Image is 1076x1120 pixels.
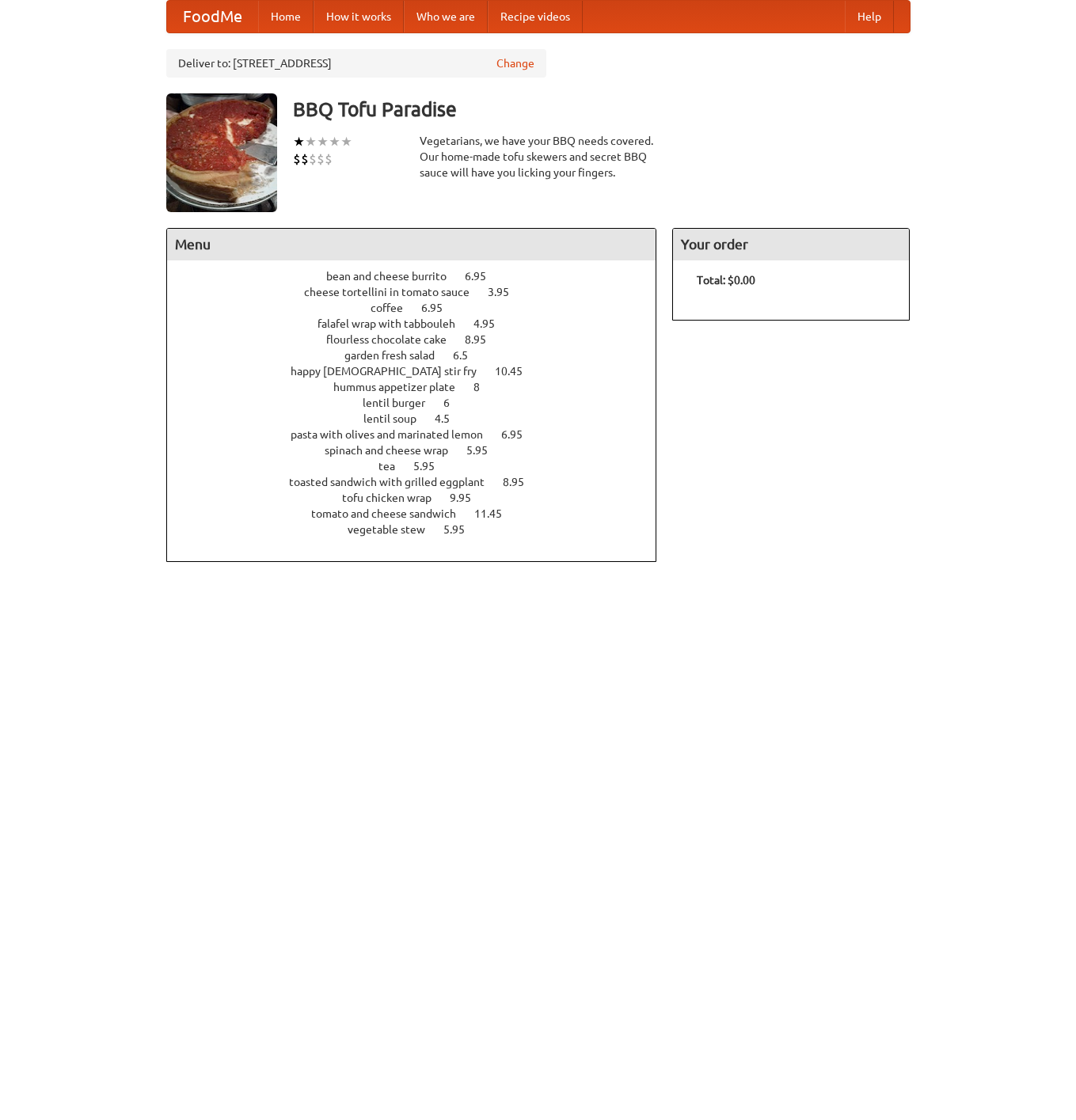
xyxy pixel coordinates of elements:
[291,428,499,441] span: pasta with olives and marinated lemon
[304,286,485,298] span: cheese tortellini in tomato sauce
[845,1,894,32] a: Help
[473,317,511,330] span: 4.95
[291,365,492,378] span: happy [DEMOGRAPHIC_DATA] stir fry
[311,507,472,520] span: tomato and cheese sandwich
[474,507,518,520] span: 11.45
[501,428,538,441] span: 6.95
[363,412,479,425] a: lentil soup 4.5
[326,333,462,346] span: flourless chocolate cake
[340,133,352,150] li: ★
[496,55,534,71] a: Change
[311,507,531,520] a: tomato and cheese sandwich 11.45
[342,492,500,504] a: tofu chicken wrap 9.95
[413,460,451,473] span: 5.95
[167,229,656,260] h4: Menu
[473,381,496,393] span: 8
[258,1,314,32] a: Home
[466,444,504,457] span: 5.95
[317,150,325,168] li: $
[325,444,517,457] a: spinach and cheese wrap 5.95
[488,286,525,298] span: 3.95
[293,150,301,168] li: $
[344,349,497,362] a: garden fresh salad 6.5
[435,412,466,425] span: 4.5
[443,397,466,409] span: 6
[167,1,258,32] a: FoodMe
[378,460,411,473] span: tea
[363,397,441,409] span: lentil burger
[465,333,502,346] span: 8.95
[344,349,451,362] span: garden fresh salad
[495,365,538,378] span: 10.45
[329,133,340,150] li: ★
[289,476,500,488] span: toasted sandwich with grilled eggplant
[325,444,464,457] span: spinach and cheese wrap
[404,1,488,32] a: Who we are
[317,317,524,330] a: falafel wrap with tabbouleh 4.95
[289,476,553,488] a: toasted sandwich with grilled eggplant 8.95
[293,133,305,150] li: ★
[305,133,317,150] li: ★
[166,49,546,78] div: Deliver to: [STREET_ADDRESS]
[333,381,471,393] span: hummus appetizer plate
[465,270,502,283] span: 6.95
[333,381,509,393] a: hummus appetizer plate 8
[301,150,309,168] li: $
[309,150,317,168] li: $
[421,302,458,314] span: 6.95
[314,1,404,32] a: How it works
[291,365,552,378] a: happy [DEMOGRAPHIC_DATA] stir fry 10.45
[443,523,481,536] span: 5.95
[317,133,329,150] li: ★
[326,270,515,283] a: bean and cheese burrito 6.95
[673,229,909,260] h4: Your order
[293,93,911,125] h3: BBQ Tofu Paradise
[348,523,494,536] a: vegetable stew 5.95
[503,476,540,488] span: 8.95
[304,286,538,298] a: cheese tortellini in tomato sauce 3.95
[363,397,479,409] a: lentil burger 6
[488,1,583,32] a: Recipe videos
[166,93,277,212] img: angular.jpg
[371,302,419,314] span: coffee
[420,133,657,180] div: Vegetarians, we have your BBQ needs covered. Our home-made tofu skewers and secret BBQ sauce will...
[453,349,484,362] span: 6.5
[317,317,471,330] span: falafel wrap with tabbouleh
[326,333,515,346] a: flourless chocolate cake 8.95
[450,492,487,504] span: 9.95
[291,428,552,441] a: pasta with olives and marinated lemon 6.95
[697,274,755,287] b: Total: $0.00
[363,412,432,425] span: lentil soup
[342,492,447,504] span: tofu chicken wrap
[325,150,333,168] li: $
[326,270,462,283] span: bean and cheese burrito
[348,523,441,536] span: vegetable stew
[371,302,472,314] a: coffee 6.95
[378,460,464,473] a: tea 5.95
